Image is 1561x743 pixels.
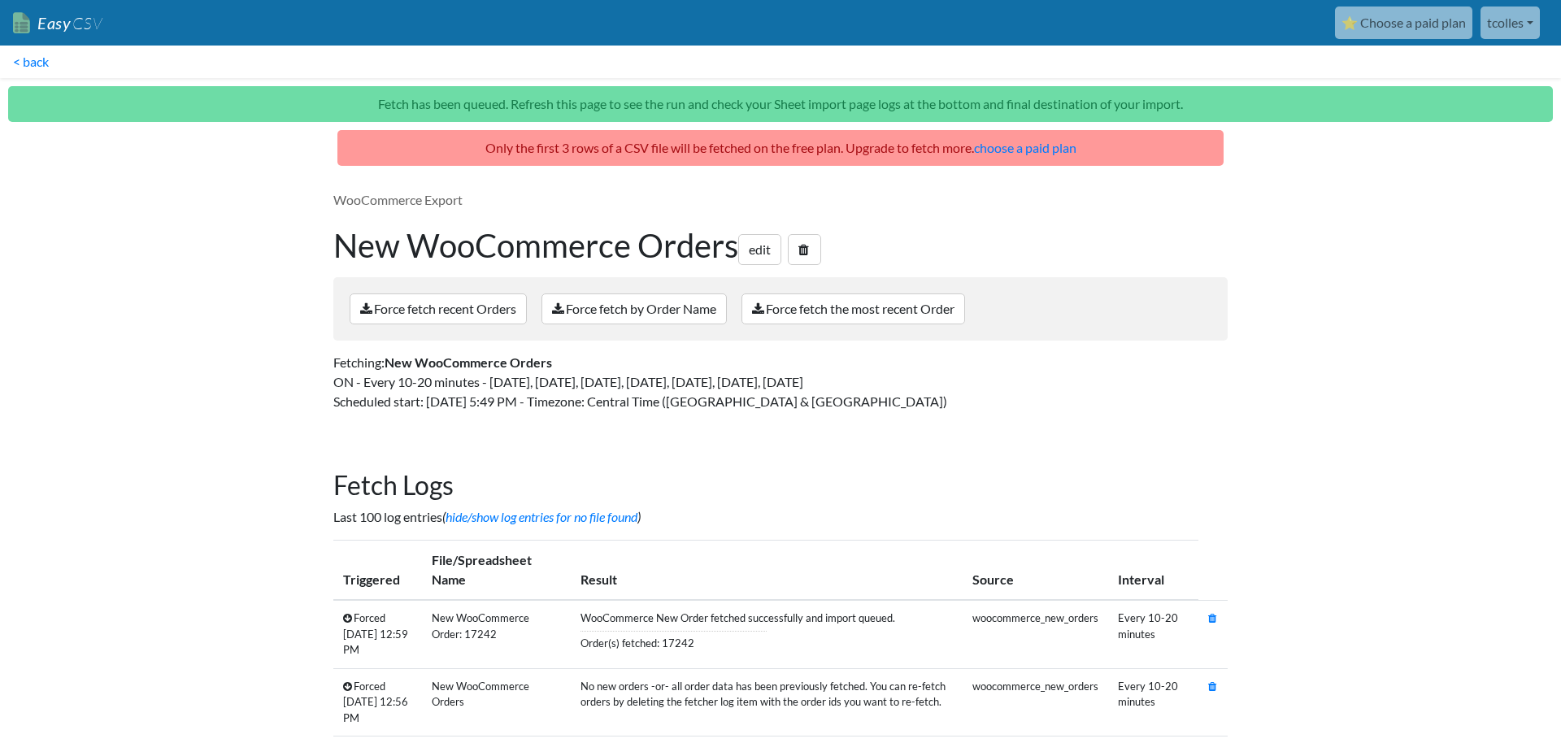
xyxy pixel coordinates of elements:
[350,293,527,324] a: Force fetch recent Orders
[446,509,637,524] a: hide/show log entries for no file found
[333,600,422,668] td: Forced [DATE] 12:59 PM
[13,7,102,40] a: EasyCSV
[963,541,1108,601] th: Source
[333,668,422,736] td: Forced [DATE] 12:56 PM
[1335,7,1472,39] a: ⭐ Choose a paid plan
[337,130,1224,166] p: Only the first 3 rows of a CSV file will be fetched on the free plan. Upgrade to fetch more.
[333,226,1228,265] h1: New WooCommerce Orders
[541,293,727,324] a: Force fetch by Order Name
[71,13,102,33] span: CSV
[580,631,767,652] p: Order(s) fetched: 17242
[333,541,422,601] th: Triggered
[422,541,571,601] th: File/Spreadsheet Name
[963,600,1108,668] td: woocommerce_new_orders
[741,293,965,324] a: Force fetch the most recent Order
[963,668,1108,736] td: woocommerce_new_orders
[385,354,552,370] strong: New WooCommerce Orders
[1108,600,1198,668] td: Every 10-20 minutes
[571,541,962,601] th: Result
[974,140,1076,155] a: choose a paid plan
[1108,668,1198,736] td: Every 10-20 minutes
[333,507,1228,527] p: Last 100 log entries
[738,234,781,265] a: edit
[333,353,1228,411] p: Fetching: ON - Every 10-20 minutes - [DATE], [DATE], [DATE], [DATE], [DATE], [DATE], [DATE] Sched...
[333,190,1228,210] p: WooCommerce Export
[571,600,962,668] td: WooCommerce New Order fetched successfully and import queued.
[422,600,571,668] td: New WooCommerce Order: 17242
[1108,541,1198,601] th: Interval
[8,86,1553,122] p: Fetch has been queued. Refresh this page to see the run and check your Sheet import page logs at ...
[422,668,571,736] td: New WooCommerce Orders
[1481,7,1540,39] a: tcolles
[333,470,1228,501] h2: Fetch Logs
[442,509,641,524] i: ( )
[571,668,962,736] td: No new orders -or- all order data has been previously fetched. You can re-fetch orders by deletin...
